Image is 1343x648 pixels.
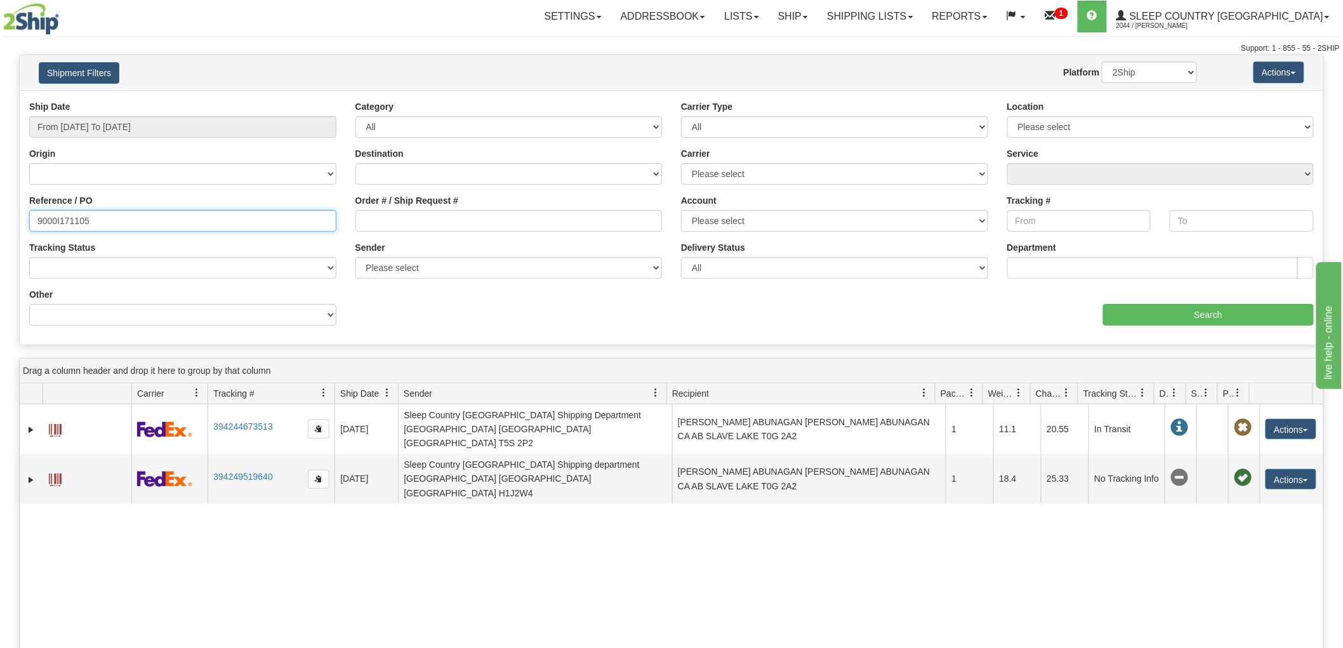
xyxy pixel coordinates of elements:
[1132,382,1154,404] a: Tracking Status filter column settings
[1041,404,1088,454] td: 20.55
[308,420,329,439] button: Copy to clipboard
[1035,1,1078,32] a: 1
[355,241,385,254] label: Sender
[681,194,717,207] label: Account
[1055,8,1068,19] sup: 1
[923,1,997,32] a: Reports
[1127,11,1323,22] span: Sleep Country [GEOGRAPHIC_DATA]
[29,194,93,207] label: Reference / PO
[1007,210,1151,232] input: From
[29,288,53,301] label: Other
[681,100,732,113] label: Carrier Type
[672,387,709,400] span: Recipient
[1164,382,1186,404] a: Delivery Status filter column settings
[1170,210,1314,232] input: To
[946,404,993,454] td: 1
[1036,387,1062,400] span: Charge
[672,454,946,503] td: [PERSON_NAME] ABUNAGAN [PERSON_NAME] ABUNAGAN CA AB SLAVE LAKE T0G 2A2
[1009,382,1030,404] a: Weight filter column settings
[1103,304,1314,326] input: Search
[993,454,1041,503] td: 18.4
[1196,382,1217,404] a: Shipment Issues filter column settings
[1254,62,1304,83] button: Actions
[10,8,117,23] div: live help - online
[398,454,672,503] td: Sleep Country [GEOGRAPHIC_DATA] Shipping department [GEOGRAPHIC_DATA] [GEOGRAPHIC_DATA] [GEOGRAPH...
[1083,387,1139,400] span: Tracking Status
[39,62,119,84] button: Shipment Filters
[1088,454,1165,503] td: No Tracking Info
[1007,147,1039,160] label: Service
[355,147,404,160] label: Destination
[25,473,37,486] a: Expand
[137,471,192,487] img: 2 - FedEx
[946,454,993,503] td: 1
[213,421,272,432] a: 394244673513
[3,3,59,35] img: logo2044.jpg
[1266,419,1316,439] button: Actions
[340,387,379,400] span: Ship Date
[1234,469,1252,487] span: Pickup Successfully created
[1170,419,1188,437] span: In Transit
[213,472,272,482] a: 394249519640
[3,43,1340,54] div: Support: 1 - 855 - 55 - 2SHIP
[817,1,922,32] a: Shipping lists
[1266,469,1316,489] button: Actions
[376,382,398,404] a: Ship Date filter column settings
[681,147,710,160] label: Carrier
[1007,100,1044,113] label: Location
[313,382,334,404] a: Tracking # filter column settings
[404,387,432,400] span: Sender
[1160,387,1170,400] span: Delivery Status
[1314,259,1342,388] iframe: chat widget
[645,382,666,404] a: Sender filter column settings
[29,100,70,113] label: Ship Date
[1191,387,1202,400] span: Shipment Issues
[681,241,745,254] label: Delivery Status
[49,468,62,488] a: Label
[1088,404,1165,454] td: In Transit
[1007,241,1057,254] label: Department
[137,421,192,437] img: 2 - FedEx
[993,404,1041,454] td: 11.1
[308,470,329,489] button: Copy to clipboard
[611,1,715,32] a: Addressbook
[715,1,768,32] a: Lists
[355,194,459,207] label: Order # / Ship Request #
[1227,382,1249,404] a: Pickup Status filter column settings
[334,404,398,454] td: [DATE]
[186,382,208,404] a: Carrier filter column settings
[29,147,55,160] label: Origin
[1116,20,1212,32] span: 2044 / [PERSON_NAME]
[1064,66,1100,79] label: Platform
[1056,382,1078,404] a: Charge filter column settings
[961,382,982,404] a: Packages filter column settings
[988,387,1015,400] span: Weight
[398,404,672,454] td: Sleep Country [GEOGRAPHIC_DATA] Shipping Department [GEOGRAPHIC_DATA] [GEOGRAPHIC_DATA] [GEOGRAPH...
[672,404,946,454] td: [PERSON_NAME] ABUNAGAN [PERSON_NAME] ABUNAGAN CA AB SLAVE LAKE T0G 2A2
[1107,1,1339,32] a: Sleep Country [GEOGRAPHIC_DATA] 2044 / [PERSON_NAME]
[1041,454,1088,503] td: 25.33
[49,418,62,439] a: Label
[1170,469,1188,487] span: No Tracking Info
[1223,387,1234,400] span: Pickup Status
[137,387,164,400] span: Carrier
[535,1,611,32] a: Settings
[941,387,967,400] span: Packages
[334,454,398,503] td: [DATE]
[355,100,394,113] label: Category
[29,241,95,254] label: Tracking Status
[213,387,255,400] span: Tracking #
[25,423,37,436] a: Expand
[769,1,817,32] a: Ship
[1007,194,1051,207] label: Tracking #
[913,382,935,404] a: Recipient filter column settings
[1234,419,1252,437] span: Pickup Not Assigned
[20,359,1323,383] div: grid grouping header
